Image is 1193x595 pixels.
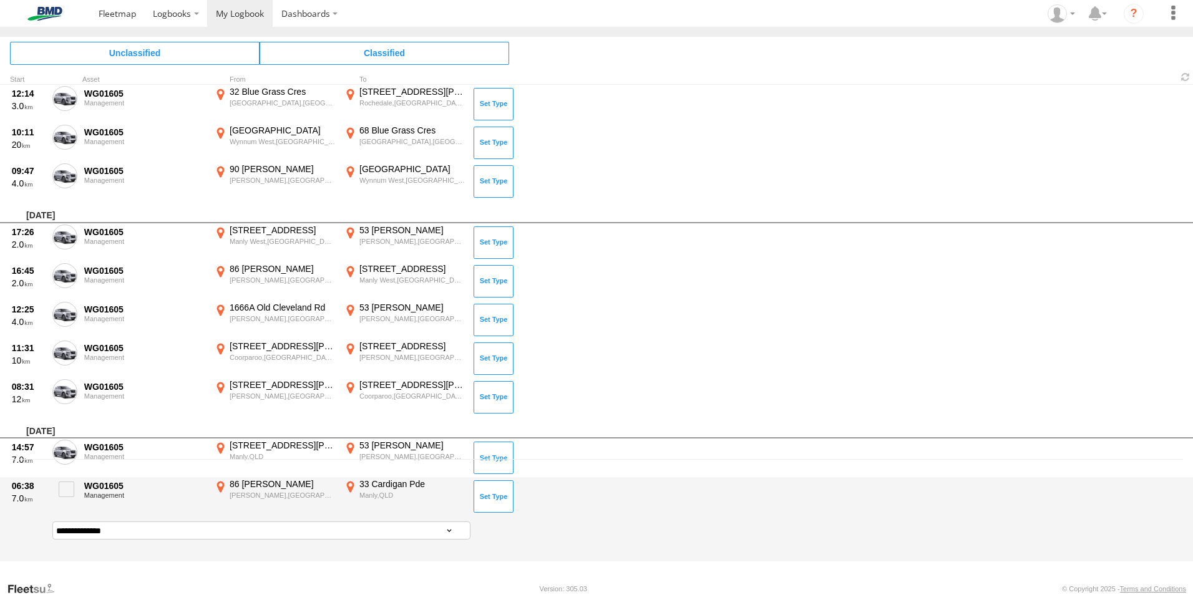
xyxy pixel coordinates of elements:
[230,137,335,146] div: Wynnum West,[GEOGRAPHIC_DATA]
[342,440,467,476] label: Click to View Event Location
[474,381,514,414] button: Click to Set
[12,127,46,138] div: 10:11
[84,304,205,315] div: WG01605
[84,442,205,453] div: WG01605
[359,478,465,490] div: 33 Cardigan Pde
[359,276,465,284] div: Manly West,[GEOGRAPHIC_DATA]
[230,341,335,352] div: [STREET_ADDRESS][PERSON_NAME]
[342,125,467,161] label: Click to View Event Location
[359,302,465,313] div: 53 [PERSON_NAME]
[12,442,46,453] div: 14:57
[230,125,335,136] div: [GEOGRAPHIC_DATA]
[359,176,465,185] div: Wynnum West,[GEOGRAPHIC_DATA]
[12,493,46,504] div: 7.0
[359,392,465,400] div: Coorparoo,[GEOGRAPHIC_DATA]
[359,452,465,461] div: [PERSON_NAME],[GEOGRAPHIC_DATA]
[212,77,337,83] div: From
[84,315,205,322] div: Management
[230,314,335,323] div: [PERSON_NAME],[GEOGRAPHIC_DATA]
[12,139,46,150] div: 20
[474,304,514,336] button: Click to Set
[474,226,514,259] button: Click to Set
[230,225,335,236] div: [STREET_ADDRESS]
[212,478,337,515] label: Click to View Event Location
[12,265,46,276] div: 16:45
[230,392,335,400] div: [PERSON_NAME],[GEOGRAPHIC_DATA]
[359,440,465,451] div: 53 [PERSON_NAME]
[84,226,205,238] div: WG01605
[84,88,205,99] div: WG01605
[212,86,337,122] label: Click to View Event Location
[12,454,46,465] div: 7.0
[12,7,77,21] img: bmd-logo.svg
[1124,4,1144,24] i: ?
[230,276,335,284] div: [PERSON_NAME],[GEOGRAPHIC_DATA]
[230,263,335,274] div: 86 [PERSON_NAME]
[230,86,335,97] div: 32 Blue Grass Cres
[212,440,337,476] label: Click to View Event Location
[84,381,205,392] div: WG01605
[212,341,337,377] label: Click to View Event Location
[359,163,465,175] div: [GEOGRAPHIC_DATA]
[7,583,64,595] a: Visit our Website
[230,176,335,185] div: [PERSON_NAME],[GEOGRAPHIC_DATA]
[359,137,465,146] div: [GEOGRAPHIC_DATA],[GEOGRAPHIC_DATA]
[359,99,465,107] div: Rochedale,[GEOGRAPHIC_DATA]
[230,237,335,246] div: Manly West,[GEOGRAPHIC_DATA]
[12,278,46,289] div: 2.0
[342,163,467,200] label: Click to View Event Location
[12,342,46,354] div: 11:31
[12,394,46,405] div: 12
[540,585,587,593] div: Version: 305.03
[474,165,514,198] button: Click to Set
[230,353,335,362] div: Coorparoo,[GEOGRAPHIC_DATA]
[84,265,205,276] div: WG01605
[84,127,205,138] div: WG01605
[359,379,465,390] div: [STREET_ADDRESS][PERSON_NAME]
[84,238,205,245] div: Management
[359,225,465,236] div: 53 [PERSON_NAME]
[84,491,205,499] div: Management
[212,302,337,338] label: Click to View Event Location
[474,127,514,159] button: Click to Set
[342,263,467,299] label: Click to View Event Location
[82,77,207,83] div: Asset
[359,263,465,274] div: [STREET_ADDRESS]
[12,480,46,491] div: 06:38
[1062,585,1186,593] div: © Copyright 2025 -
[84,354,205,361] div: Management
[474,342,514,375] button: Click to Set
[12,100,46,112] div: 3.0
[1178,71,1193,83] span: Refresh
[342,302,467,338] label: Click to View Event Location
[230,440,335,451] div: [STREET_ADDRESS][PERSON_NAME]
[230,379,335,390] div: [STREET_ADDRESS][PERSON_NAME]
[230,452,335,461] div: Manly,QLD
[230,163,335,175] div: 90 [PERSON_NAME]
[12,165,46,177] div: 09:47
[260,42,509,64] span: Click to view Classified Trips
[84,177,205,184] div: Management
[342,341,467,377] label: Click to View Event Location
[230,478,335,490] div: 86 [PERSON_NAME]
[359,314,465,323] div: [PERSON_NAME],[GEOGRAPHIC_DATA]
[84,342,205,354] div: WG01605
[12,239,46,250] div: 2.0
[84,276,205,284] div: Management
[212,125,337,161] label: Click to View Event Location
[359,491,465,500] div: Manly,QLD
[84,480,205,491] div: WG01605
[12,304,46,315] div: 12:25
[342,77,467,83] div: To
[212,163,337,200] label: Click to View Event Location
[12,381,46,392] div: 08:31
[342,225,467,261] label: Click to View Event Location
[342,478,467,515] label: Click to View Event Location
[212,379,337,415] label: Click to View Event Location
[474,480,514,513] button: Click to Set
[12,88,46,99] div: 12:14
[12,355,46,366] div: 10
[474,442,514,474] button: Click to Set
[474,88,514,120] button: Click to Set
[359,237,465,246] div: [PERSON_NAME],[GEOGRAPHIC_DATA]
